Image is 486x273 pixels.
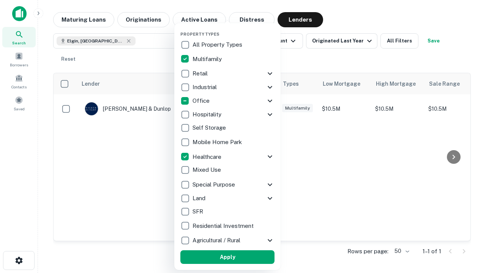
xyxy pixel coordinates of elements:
[193,221,255,231] p: Residential Investment
[193,152,223,162] p: Healthcare
[193,123,227,132] p: Self Storage
[193,40,244,49] p: All Property Types
[193,180,237,189] p: Special Purpose
[180,67,275,80] div: Retail
[180,191,275,205] div: Land
[180,80,275,94] div: Industrial
[193,69,209,78] p: Retail
[193,194,207,203] p: Land
[193,110,223,119] p: Hospitality
[193,138,243,147] p: Mobile Home Park
[180,234,275,247] div: Agricultural / Rural
[180,178,275,191] div: Special Purpose
[193,96,211,105] p: Office
[193,83,218,92] p: Industrial
[193,165,222,174] p: Mixed Use
[193,207,205,216] p: SFR
[180,94,275,108] div: Office
[180,32,219,36] span: Property Types
[448,212,486,249] iframe: Chat Widget
[180,150,275,163] div: Healthcare
[193,55,223,64] p: Multifamily
[180,108,275,121] div: Hospitality
[193,236,242,245] p: Agricultural / Rural
[180,250,275,264] button: Apply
